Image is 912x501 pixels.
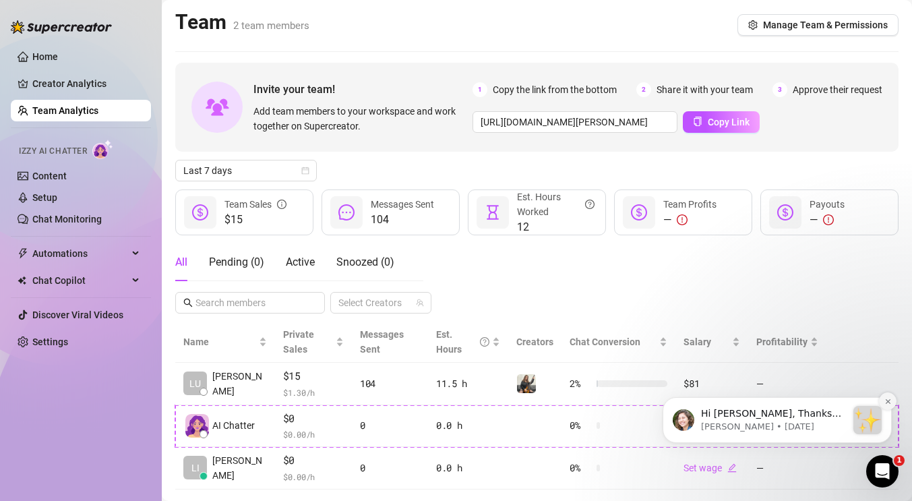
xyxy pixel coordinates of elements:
[894,455,905,466] span: 1
[224,197,286,212] div: Team Sales
[485,204,501,220] span: hourglass
[772,82,787,97] span: 3
[777,204,793,220] span: dollar-circle
[810,212,845,228] div: —
[283,386,344,399] span: $ 1.30 /h
[748,447,826,490] td: —
[810,199,845,210] span: Payouts
[183,160,309,181] span: Last 7 days
[360,418,420,433] div: 0
[693,117,702,126] span: copy
[175,322,275,363] th: Name
[570,418,591,433] span: 0 %
[32,310,123,320] a: Discover Viral Videos
[283,428,344,441] span: $ 0.00 /h
[371,199,434,210] span: Messages Sent
[570,336,640,347] span: Chat Conversion
[20,85,249,131] div: message notification from Ella, 9w ago. Hi Linda, Thanks for purchasing Supercreator! :sparkles: ...
[30,97,52,119] img: Profile image for Ella
[32,214,102,225] a: Chat Monitoring
[473,82,487,97] span: 1
[283,452,344,469] span: $0
[585,189,595,219] span: question-circle
[570,461,591,475] span: 0 %
[283,470,344,483] span: $ 0.00 /h
[32,73,140,94] a: Creator Analytics
[283,329,314,355] span: Private Sales
[283,411,344,427] span: $0
[683,463,737,473] a: Set wageedit
[191,461,200,475] span: LI
[209,254,264,270] div: Pending ( 0 )
[32,192,57,203] a: Setup
[192,204,208,220] span: dollar-circle
[657,82,753,97] span: Share it with your team
[301,167,309,175] span: calendar
[183,298,193,307] span: search
[11,20,112,34] img: logo-BBDzfeDw.svg
[517,189,595,219] div: Est. Hours Worked
[32,171,67,181] a: Content
[92,140,113,159] img: AI Chatter
[636,82,651,97] span: 2
[493,82,617,97] span: Copy the link from the bottom
[727,463,737,473] span: edit
[631,204,647,220] span: dollar-circle
[416,299,424,307] span: team
[175,9,309,35] h2: Team
[189,376,201,391] span: LU
[183,334,256,349] span: Name
[283,368,344,384] span: $15
[212,418,255,433] span: AI Chatter
[32,105,98,116] a: Team Analytics
[708,117,750,127] span: Copy Link
[663,212,717,228] div: —
[436,327,490,357] div: Est. Hours
[683,111,760,133] button: Copy Link
[436,461,501,475] div: 0.0 h
[18,276,26,285] img: Chat Copilot
[480,327,489,357] span: question-circle
[436,376,501,391] div: 11.5 h
[185,414,209,438] img: izzy-ai-chatter-avatar-DDCN_rTZ.svg
[371,212,434,228] span: 104
[360,376,420,391] div: 104
[212,453,267,483] span: [PERSON_NAME]
[59,109,204,121] p: Message from Ella, sent 9w ago
[360,461,420,475] div: 0
[763,20,888,30] span: Manage Team & Permissions
[253,104,467,134] span: Add team members to your workspace and work together on Supercreator.
[253,81,473,98] span: Invite your team!
[32,243,128,264] span: Automations
[737,14,899,36] button: Manage Team & Permissions
[336,256,394,268] span: Snoozed ( 0 )
[277,197,286,212] span: info-circle
[642,312,912,465] iframe: Intercom notifications message
[59,95,204,109] p: Hi [PERSON_NAME], Thanks for purchasing Supercreator! :sparkles: Your order is now under review b...
[32,336,68,347] a: Settings
[360,329,404,355] span: Messages Sent
[866,455,899,488] iframe: Intercom live chat
[823,214,834,225] span: exclamation-circle
[195,295,306,310] input: Search members
[508,322,561,363] th: Creators
[237,80,254,98] button: Dismiss notification
[570,376,591,391] span: 2 %
[286,256,315,268] span: Active
[793,82,882,97] span: Approve their request
[517,219,595,235] span: 12
[212,369,267,399] span: [PERSON_NAME]
[748,20,758,30] span: setting
[18,248,28,259] span: thunderbolt
[224,212,286,228] span: $15
[517,374,536,393] img: Linda
[338,204,355,220] span: message
[32,51,58,62] a: Home
[175,254,187,270] div: All
[19,145,87,158] span: Izzy AI Chatter
[677,214,688,225] span: exclamation-circle
[32,270,128,291] span: Chat Copilot
[436,418,501,433] div: 0.0 h
[663,199,717,210] span: Team Profits
[233,20,309,32] span: 2 team members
